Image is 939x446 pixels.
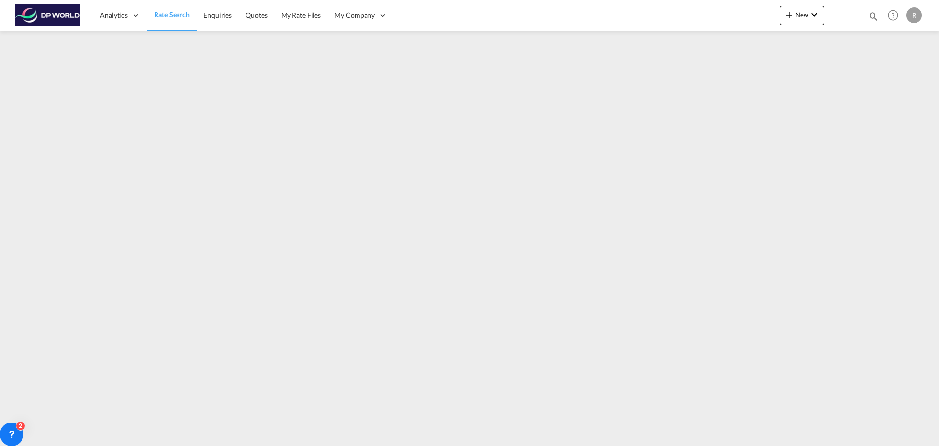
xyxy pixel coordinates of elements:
span: Enquiries [203,11,232,19]
button: icon-plus 400-fgNewicon-chevron-down [780,6,824,25]
div: R [906,7,922,23]
span: My Company [335,10,375,20]
md-icon: icon-plus 400-fg [783,9,795,21]
md-icon: icon-magnify [868,11,879,22]
span: Help [885,7,901,23]
md-icon: icon-chevron-down [808,9,820,21]
span: Analytics [100,10,128,20]
img: c08ca190194411f088ed0f3ba295208c.png [15,4,81,26]
span: Rate Search [154,10,190,19]
div: icon-magnify [868,11,879,25]
span: Quotes [246,11,267,19]
span: My Rate Files [281,11,321,19]
div: Help [885,7,906,24]
span: New [783,11,820,19]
